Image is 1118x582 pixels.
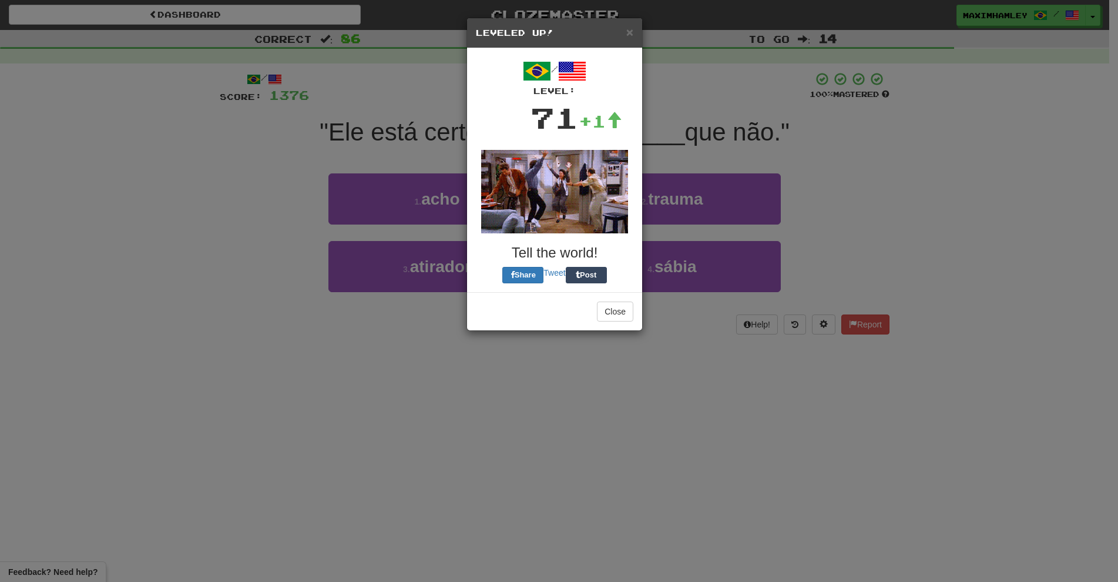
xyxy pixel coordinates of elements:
button: Post [566,267,607,283]
div: 71 [531,97,579,138]
h3: Tell the world! [476,245,633,260]
button: Close [597,302,633,322]
div: Level: [476,85,633,97]
a: Tweet [543,268,565,277]
div: / [476,57,633,97]
button: Close [626,26,633,38]
h5: Leveled Up! [476,27,633,39]
button: Share [502,267,543,283]
div: +1 [579,109,622,133]
span: × [626,25,633,39]
img: seinfeld-ebe603044fff2fd1d3e1949e7ad7a701fffed037ac3cad15aebc0dce0abf9909.gif [481,150,628,233]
